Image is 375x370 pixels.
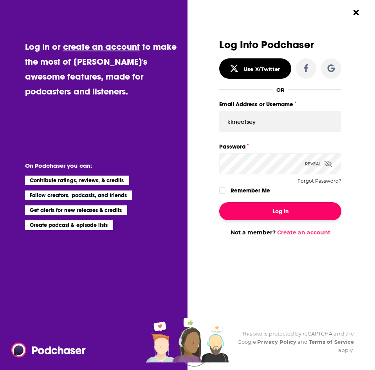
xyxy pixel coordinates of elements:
[219,141,341,152] label: Password
[309,339,354,345] a: Terms of Service
[11,343,87,357] img: Podchaser - Follow, Share and Rate Podcasts
[219,229,341,236] div: Not a member?
[305,153,332,174] div: Reveal
[243,66,280,72] div: Use X/Twitter
[232,330,353,354] div: This site is protected by reCAPTCHA and the Google and apply.
[219,99,341,109] label: Email Address or Username
[11,343,80,357] a: Podchaser - Follow, Share and Rate Podcasts
[219,202,341,220] button: Log In
[63,41,140,52] a: create an account
[25,205,127,215] li: Get alerts for new releases & credits
[276,87,285,93] div: OR
[231,185,270,196] label: Remember Me
[297,178,341,184] button: Forgot Password?
[349,5,364,20] button: Close Button
[25,176,130,185] li: Contribute ratings, reviews, & credits
[219,39,341,51] h3: Log Into Podchaser
[25,220,113,230] li: Create podcast & episode lists
[25,190,133,200] li: Follow creators, podcasts, and friends
[219,111,341,132] input: Email Address or Username
[257,339,296,345] a: Privacy Policy
[277,229,330,236] a: Create an account
[25,162,181,169] li: On Podchaser you can:
[219,58,291,79] button: Use X/Twitter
